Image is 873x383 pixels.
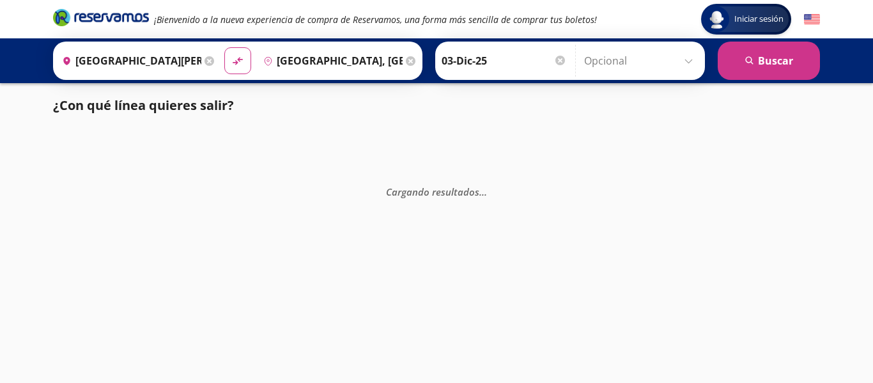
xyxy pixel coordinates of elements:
i: Brand Logo [53,8,149,27]
em: Cargando resultados [386,185,487,198]
input: Buscar Destino [258,45,403,77]
input: Elegir Fecha [442,45,567,77]
span: Iniciar sesión [729,13,789,26]
p: ¿Con qué línea quieres salir? [53,96,234,115]
input: Buscar Origen [57,45,201,77]
a: Brand Logo [53,8,149,31]
button: Buscar [718,42,820,80]
span: . [479,185,482,198]
em: ¡Bienvenido a la nueva experiencia de compra de Reservamos, una forma más sencilla de comprar tus... [154,13,597,26]
button: English [804,12,820,27]
input: Opcional [584,45,699,77]
span: . [482,185,484,198]
span: . [484,185,487,198]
